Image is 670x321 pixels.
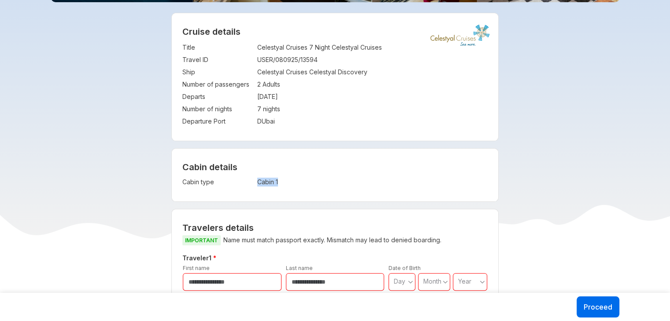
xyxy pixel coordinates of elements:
[182,235,488,246] p: Name must match passport exactly. Mismatch may lead to denied boarding.
[286,265,313,271] label: Last name
[389,265,421,271] label: Date of Birth
[257,103,488,115] td: 7 nights
[257,115,488,128] td: DUbai
[183,265,210,271] label: First name
[253,54,257,66] td: :
[253,103,257,115] td: :
[394,277,405,285] span: Day
[182,115,253,128] td: Departure Port
[257,54,488,66] td: USER/080925/13594
[257,41,488,54] td: Celestyal Cruises 7 Night Celestyal Cruises
[458,277,471,285] span: Year
[182,26,488,37] h2: Cruise details
[257,66,488,78] td: Celestyal Cruises Celestyal Discovery
[577,296,619,317] button: Proceed
[480,277,485,286] svg: angle down
[182,235,221,245] span: IMPORTANT
[253,176,257,188] td: :
[182,41,253,54] td: Title
[423,277,441,285] span: Month
[182,78,253,91] td: Number of passengers
[408,277,413,286] svg: angle down
[253,41,257,54] td: :
[253,91,257,103] td: :
[253,78,257,91] td: :
[443,277,448,286] svg: angle down
[253,115,257,128] td: :
[257,91,488,103] td: [DATE]
[182,162,488,172] h4: Cabin details
[253,66,257,78] td: :
[182,223,488,233] h2: Travelers details
[182,103,253,115] td: Number of nights
[182,176,253,188] td: Cabin type
[182,54,253,66] td: Travel ID
[181,253,489,263] h5: Traveler 1
[257,176,419,188] td: Cabin 1
[182,91,253,103] td: Departs
[182,66,253,78] td: Ship
[257,78,488,91] td: 2 Adults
